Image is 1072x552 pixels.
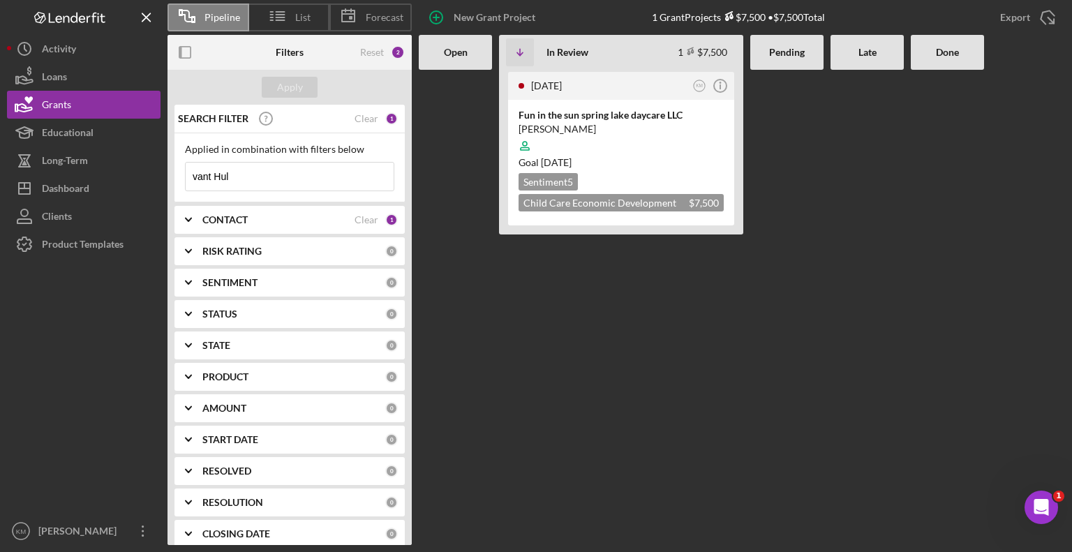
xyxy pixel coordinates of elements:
div: Dashboard [42,174,89,206]
button: Clients [7,202,161,230]
div: [PERSON_NAME] [35,517,126,549]
div: 0 [385,276,398,289]
div: 0 [385,245,398,258]
b: CONTACT [202,214,248,225]
b: PRODUCT [202,371,248,382]
div: Sentiment 5 [519,173,578,191]
b: CLOSING DATE [202,528,270,539]
span: Forecast [366,12,403,23]
div: 0 [385,402,398,415]
div: New Grant Project [454,3,535,31]
div: 1 [385,214,398,226]
div: Fun in the sun spring lake daycare LLC [519,108,724,122]
a: [DATE]KMFun in the sun spring lake daycare LLC[PERSON_NAME]Goal [DATE]Sentiment5Child Care Econom... [506,70,736,227]
button: Apply [262,77,318,98]
div: [PERSON_NAME] [519,122,724,136]
span: Goal [519,156,572,168]
div: Clients [42,202,72,234]
time: 10/28/2025 [541,156,572,168]
b: SENTIMENT [202,277,258,288]
text: KM [696,83,703,88]
button: Long-Term [7,147,161,174]
b: Done [936,47,959,58]
div: Export [1000,3,1030,31]
span: 1 [1053,491,1064,502]
div: 1 Grant Projects • $7,500 Total [652,11,825,23]
div: Educational [42,119,94,150]
div: 0 [385,308,398,320]
div: Long-Term [42,147,88,178]
div: 0 [385,465,398,477]
b: Open [444,47,468,58]
text: KM [16,528,26,535]
button: Educational [7,119,161,147]
b: SEARCH FILTER [178,113,248,124]
div: 1 [385,112,398,125]
button: Product Templates [7,230,161,258]
button: Activity [7,35,161,63]
span: $7,500 [689,197,719,209]
b: RESOLVED [202,465,251,477]
div: 0 [385,528,398,540]
div: Grants [42,91,71,122]
b: RESOLUTION [202,497,263,508]
div: Clear [355,214,378,225]
div: Product Templates [42,230,124,262]
time: 2025-07-15 15:35 [531,80,562,91]
div: Applied in combination with filters below [185,144,394,155]
button: Dashboard [7,174,161,202]
button: Export [986,3,1065,31]
div: 0 [385,496,398,509]
b: In Review [546,47,588,58]
div: 1 $7,500 [678,46,727,58]
div: Apply [277,77,303,98]
button: Loans [7,63,161,91]
iframe: Intercom live chat [1025,491,1058,524]
div: Child Care Economic Development Grant [519,194,724,211]
b: STATE [202,340,230,351]
span: List [295,12,311,23]
button: Grants [7,91,161,119]
div: Reset [360,47,384,58]
b: START DATE [202,434,258,445]
b: Late [858,47,877,58]
div: Activity [42,35,76,66]
b: AMOUNT [202,403,246,414]
button: KM[PERSON_NAME] [7,517,161,545]
span: Pipeline [204,12,240,23]
b: Pending [769,47,805,58]
button: New Grant Project [419,3,549,31]
button: KM [690,77,709,96]
div: 2 [391,45,405,59]
div: 0 [385,339,398,352]
b: STATUS [202,308,237,320]
div: Loans [42,63,67,94]
div: 0 [385,433,398,446]
b: RISK RATING [202,246,262,257]
div: Clear [355,113,378,124]
b: Filters [276,47,304,58]
div: $7,500 [721,11,766,23]
div: 0 [385,371,398,383]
